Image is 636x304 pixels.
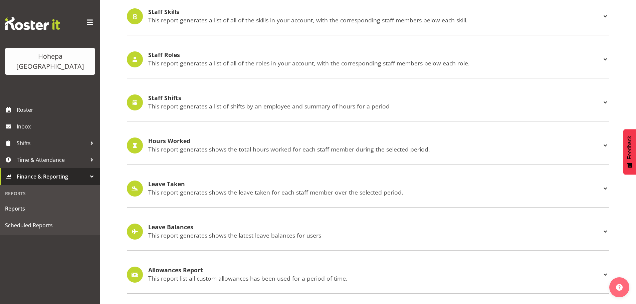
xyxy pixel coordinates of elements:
[148,52,601,58] h4: Staff Roles
[148,9,601,15] h4: Staff Skills
[148,102,601,110] p: This report generates a list of shifts by an employee and summary of hours for a period
[127,267,609,283] div: Allowances Report This report list all custom allowances has been used for a period of time.
[5,220,95,230] span: Scheduled Reports
[2,217,98,234] a: Scheduled Reports
[17,121,97,131] span: Inbox
[148,275,601,282] p: This report list all custom allowances has been used for a period of time.
[127,8,609,24] div: Staff Skills This report generates a list of all of the skills in your account, with the correspo...
[17,138,87,148] span: Shifts
[148,138,601,144] h4: Hours Worked
[148,267,601,274] h4: Allowances Report
[17,105,97,115] span: Roster
[127,51,609,67] div: Staff Roles This report generates a list of all of the roles in your account, with the correspond...
[2,187,98,200] div: Reports
[148,145,601,153] p: This report generates shows the total hours worked for each staff member during the selected period.
[623,129,636,175] button: Feedback - Show survey
[148,181,601,188] h4: Leave Taken
[17,172,87,182] span: Finance & Reporting
[627,136,633,159] span: Feedback
[616,284,623,291] img: help-xxl-2.png
[12,51,88,71] div: Hohepa [GEOGRAPHIC_DATA]
[148,16,601,24] p: This report generates a list of all of the skills in your account, with the corresponding staff m...
[148,59,601,67] p: This report generates a list of all of the roles in your account, with the corresponding staff me...
[17,155,87,165] span: Time & Attendance
[148,189,601,196] p: This report generates shows the leave taken for each staff member over the selected period.
[127,181,609,197] div: Leave Taken This report generates shows the leave taken for each staff member over the selected p...
[127,224,609,240] div: Leave Balances This report generates shows the latest leave balances for users
[127,137,609,154] div: Hours Worked This report generates shows the total hours worked for each staff member during the ...
[148,224,601,231] h4: Leave Balances
[5,204,95,214] span: Reports
[148,95,601,101] h4: Staff Shifts
[2,200,98,217] a: Reports
[127,94,609,110] div: Staff Shifts This report generates a list of shifts by an employee and summary of hours for a period
[148,232,601,239] p: This report generates shows the latest leave balances for users
[5,17,60,30] img: Rosterit website logo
